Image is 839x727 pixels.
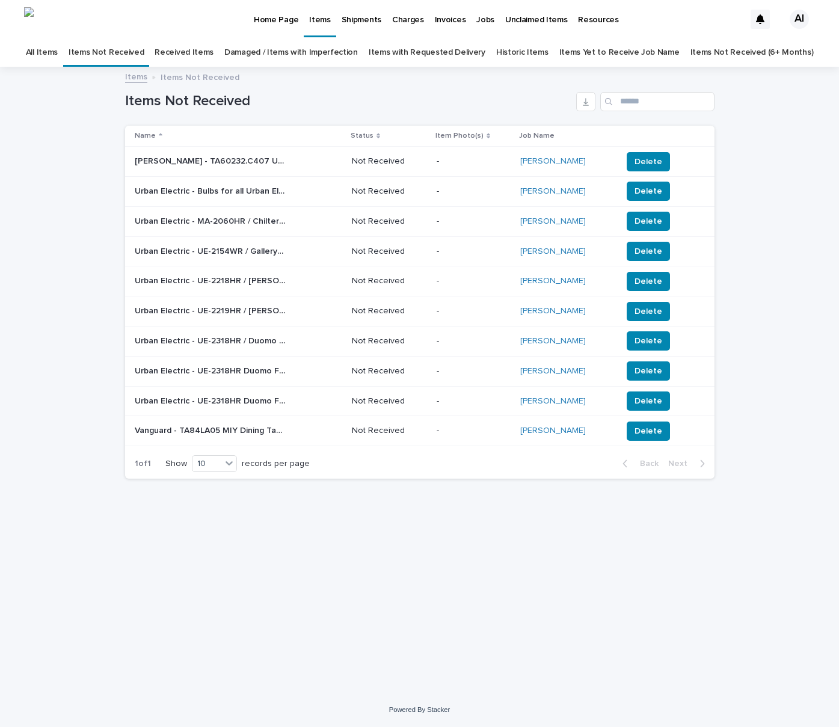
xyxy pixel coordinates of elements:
[437,426,511,436] p: -
[520,216,586,227] a: [PERSON_NAME]
[520,426,586,436] a: [PERSON_NAME]
[242,459,310,469] p: records per page
[627,331,670,351] button: Delete
[627,391,670,411] button: Delete
[635,425,662,437] span: Delete
[352,306,426,316] p: Not Received
[668,459,695,468] span: Next
[437,396,511,406] p: -
[627,152,670,171] button: Delete
[437,186,511,197] p: -
[635,245,662,257] span: Delete
[437,247,511,257] p: -
[135,394,287,406] p: Urban Electric - UE-2318HR Duomo Flush Hang Beige / Hoppe Kitchen Isl | 74009
[135,184,287,197] p: Urban Electric - Bulbs for all Urban Electric Lighting | 74014
[352,276,426,286] p: Not Received
[135,129,156,143] p: Name
[633,459,659,468] span: Back
[437,156,511,167] p: -
[627,212,670,231] button: Delete
[369,38,485,67] a: Items with Requested Delivery
[192,458,221,470] div: 10
[559,38,680,67] a: Items Yet to Receive Job Name
[435,129,484,143] p: Item Photo(s)
[352,216,426,227] p: Not Received
[125,236,715,266] tr: Urban Electric - UE-2154WR / Gallery Wall Regular Sconce / [PERSON_NAME] Scullery | 74011Urban El...
[352,336,426,346] p: Not Received
[165,459,187,469] p: Show
[389,706,450,713] a: Powered By Stacker
[520,336,586,346] a: [PERSON_NAME]
[635,395,662,407] span: Delete
[663,458,715,469] button: Next
[125,386,715,416] tr: Urban Electric - UE-2318HR Duomo Flush Hang Beige / [PERSON_NAME] Kitchen Isl | 74009Urban Electr...
[161,70,239,83] p: Items Not Received
[690,38,814,67] a: Items Not Received (6+ Months)
[125,266,715,296] tr: Urban Electric - UE-2218HR / [PERSON_NAME][GEOGRAPHIC_DATA] Flushmount Hang / [PERSON_NAME] Vesti...
[627,182,670,201] button: Delete
[352,396,426,406] p: Not Received
[519,129,555,143] p: Job Name
[635,156,662,168] span: Delete
[125,356,715,386] tr: Urban Electric - UE-2318HR Duomo Flush Hang Beige / [PERSON_NAME] Kitchen Isl | 74008Urban Electr...
[352,156,426,167] p: Not Received
[437,216,511,227] p: -
[224,38,358,67] a: Damaged / Items with Imperfection
[352,426,426,436] p: Not Received
[520,306,586,316] a: [PERSON_NAME]
[627,361,670,381] button: Delete
[135,154,287,167] p: Theodore Alexander - TA60232.C407 Urbane Chest / Gio BR2 | 71626
[125,416,715,446] tr: Vanguard - TA84LA05 MIY Dining Table | 67437Vanguard - TA84LA05 MIY Dining Table | 67437 Not Rece...
[627,272,670,291] button: Delete
[635,305,662,317] span: Delete
[635,215,662,227] span: Delete
[125,206,715,236] tr: Urban Electric - MA-2060HR / Chiltern Quad Hang / [PERSON_NAME] Banquette | 74010Urban Electric -...
[125,147,715,177] tr: [PERSON_NAME] - TA60232.C407 Urbane Chest / Gio BR2 | 71626[PERSON_NAME] - TA60232.C407 Urbane Ch...
[352,247,426,257] p: Not Received
[352,186,426,197] p: Not Received
[125,176,715,206] tr: Urban Electric - Bulbs for all Urban Electric Lighting | 74014Urban Electric - Bulbs for all Urba...
[635,335,662,347] span: Delete
[135,334,287,346] p: Urban Electric - UE-2318HR / Duomo Flush Hang Blue / Hoppe Scullery | 74012
[352,366,426,376] p: Not Received
[520,366,586,376] a: [PERSON_NAME]
[125,296,715,327] tr: Urban Electric - UE-2219HR / [PERSON_NAME] Gate Hang Regular / [PERSON_NAME] Foyer | 74007Urban E...
[496,38,549,67] a: Historic Items
[613,458,663,469] button: Back
[627,422,670,441] button: Delete
[635,185,662,197] span: Delete
[627,302,670,321] button: Delete
[135,364,287,376] p: Urban Electric - UE-2318HR Duomo Flush Hang Beige / Hoppe Kitchen Isl | 74008
[635,365,662,377] span: Delete
[135,244,287,257] p: Urban Electric - UE-2154WR / Gallery Wall Regular Sconce / Hoppe Scullery | 74011
[26,38,58,67] a: All Items
[69,38,144,67] a: Items Not Received
[520,247,586,257] a: [PERSON_NAME]
[125,69,147,83] a: Items
[135,214,287,227] p: Urban Electric - MA-2060HR / Chiltern Quad Hang / Hoppe Banquette | 74010
[520,156,586,167] a: [PERSON_NAME]
[437,366,511,376] p: -
[351,129,373,143] p: Status
[635,275,662,287] span: Delete
[520,396,586,406] a: [PERSON_NAME]
[135,423,287,436] p: Vanguard - TA84LA05 MIY Dining Table | 67437
[125,449,161,479] p: 1 of 1
[790,10,809,29] div: AI
[627,242,670,261] button: Delete
[520,276,586,286] a: [PERSON_NAME]
[135,274,287,286] p: Urban Electric - UE-2218HR / Albert Gate Flushmount Hang / Hoppe Vestibule | 74013
[437,306,511,316] p: -
[125,326,715,356] tr: Urban Electric - UE-2318HR / Duomo Flush Hang Blue / [PERSON_NAME] Scullery | 74012Urban Electric...
[520,186,586,197] a: [PERSON_NAME]
[600,92,715,111] input: Search
[135,304,287,316] p: Urban Electric - UE-2219HR / Albert Gate Hang Regular / Hoppe Foyer | 74007
[437,336,511,346] p: -
[437,276,511,286] p: -
[125,93,571,110] h1: Items Not Received
[24,7,34,31] img: t13Kj9SuPQOExuftm2tH0x8sDAtCQDgLWvtZep87BWM
[155,38,214,67] a: Received Items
